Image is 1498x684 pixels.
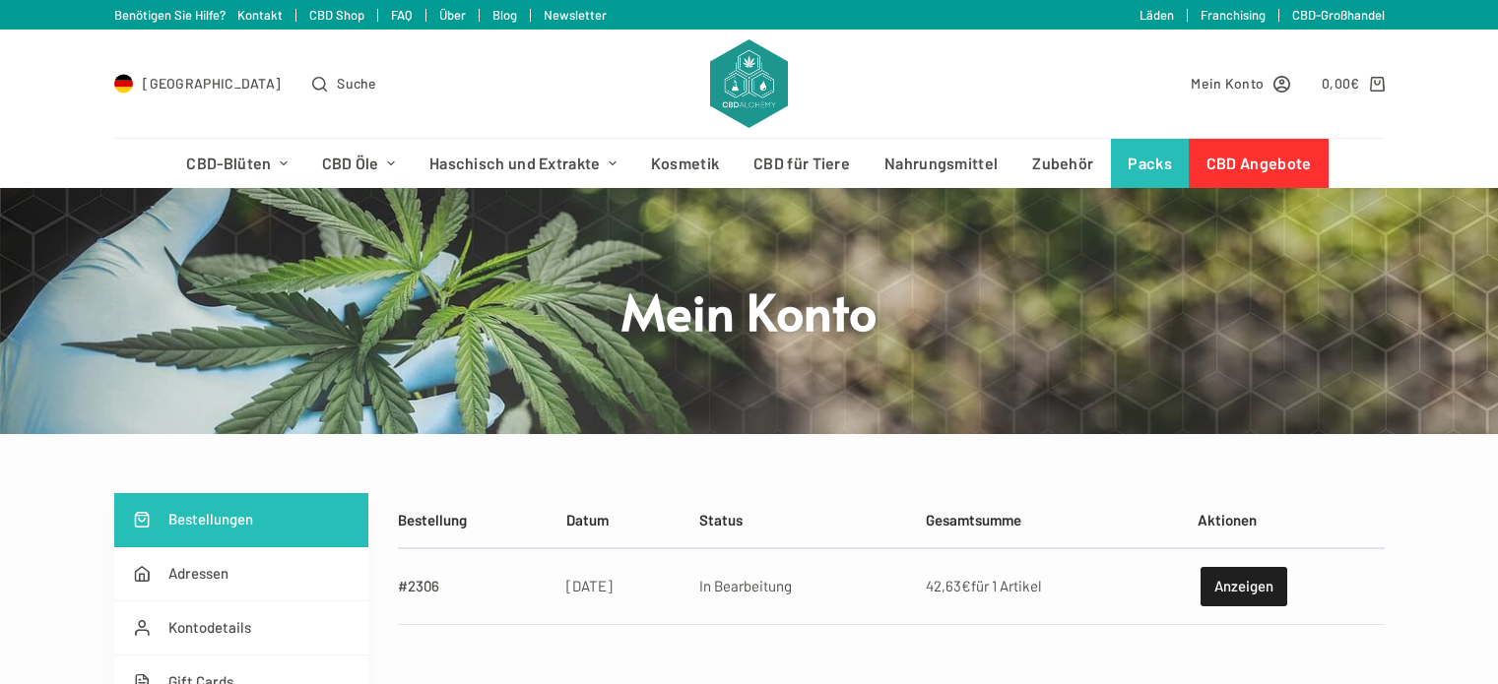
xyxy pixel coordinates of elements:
[1322,75,1360,92] bdi: 0,00
[1201,7,1266,23] a: Franchising
[544,7,607,23] a: Newsletter
[1189,139,1329,188] a: CBD Angebote
[114,547,368,601] a: Adressen
[926,577,971,594] span: 42,63
[492,7,517,23] a: Blog
[916,548,1188,625] td: für 1 Artikel
[1140,7,1174,23] a: Läden
[114,74,134,93] img: DE Flag
[391,7,413,23] a: FAQ
[114,7,283,23] a: Benötigen Sie Hilfe? Kontakt
[1350,75,1359,92] span: €
[961,577,971,594] span: €
[412,139,633,188] a: Haschisch und Extrakte
[1191,72,1290,94] a: Mein Konto
[380,279,1119,342] h1: Mein Konto
[304,139,412,188] a: CBD Öle
[1111,139,1190,188] a: Packs
[633,139,736,188] a: Kosmetik
[337,72,377,94] span: Suche
[169,139,1329,188] nav: Header-Menü
[143,72,281,94] span: [GEOGRAPHIC_DATA]
[1201,567,1286,606] a: Anzeigen
[169,139,304,188] a: CBD-Blüten
[699,511,743,529] span: Status
[689,548,916,625] td: In Bearbeitung
[737,139,868,188] a: CBD für Tiere
[1198,511,1257,529] span: Aktionen
[398,577,439,594] a: #2306
[439,7,466,23] a: Über
[1322,72,1384,94] a: Shopping cart
[114,72,282,94] a: Select Country
[868,139,1015,188] a: Nahrungsmittel
[309,7,364,23] a: CBD Shop
[312,72,376,94] button: Open search form
[926,511,1021,529] span: Gesamtsumme
[1292,7,1385,23] a: CBD-Großhandel
[398,511,467,529] span: Bestellung
[114,601,368,655] a: Kontodetails
[114,493,368,547] a: Bestellungen
[566,577,613,594] time: [DATE]
[1191,72,1264,94] span: Mein Konto
[566,511,609,529] span: Datum
[1015,139,1111,188] a: Zubehör
[710,39,787,128] img: CBD Alchemy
